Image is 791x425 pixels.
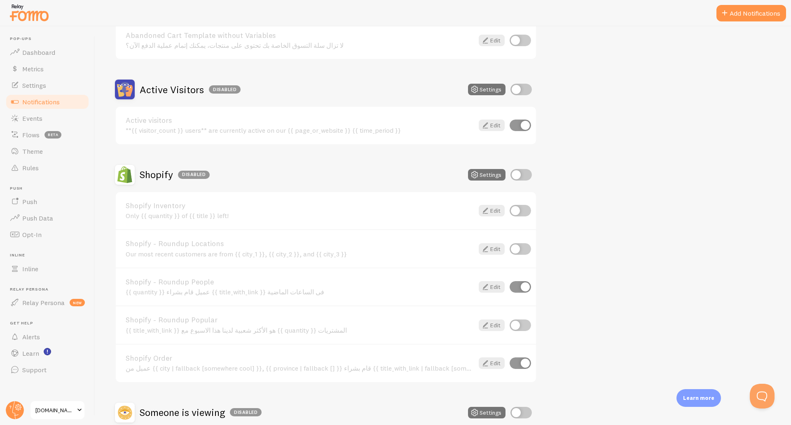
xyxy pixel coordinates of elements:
[5,127,90,143] a: Flows beta
[479,243,505,255] a: Edit
[5,210,90,226] a: Push Data
[10,287,90,292] span: Relay Persona
[44,131,61,139] span: beta
[126,127,474,134] div: **{{ visitor_count }} users** are currently active on our {{ page_or_website }} {{ time_period }}
[126,202,474,209] a: Shopify Inventory
[140,83,241,96] h2: Active Visitors
[115,403,135,423] img: Someone is viewing
[126,326,474,334] div: {{ title_with_link }} هو الأكثر شعبية لدينا هذا الاسبوع مع {{ quantity }} المشتريات
[22,333,40,341] span: Alerts
[10,321,90,326] span: Get Help
[676,389,721,407] div: Learn more
[5,261,90,277] a: Inline
[126,316,474,324] a: Shopify - Roundup Popular
[10,36,90,42] span: Pop-ups
[230,408,262,416] div: Disabled
[178,171,210,179] div: Disabled
[22,230,42,239] span: Opt-In
[126,212,474,219] div: Only {{ quantity }} of {{ title }} left!
[126,278,474,286] a: Shopify - Roundup People
[479,120,505,131] a: Edit
[22,98,60,106] span: Notifications
[126,240,474,247] a: Shopify - Roundup Locations
[126,355,474,362] a: Shopify Order
[5,77,90,94] a: Settings
[5,94,90,110] a: Notifications
[683,394,714,402] p: Learn more
[70,299,85,306] span: new
[126,288,474,296] div: {{ quantity }} عميل قام بشراء {{ title_with_link }} في الساعات الماضية
[44,348,51,355] svg: <p>Watch New Feature Tutorials!</p>
[209,85,241,94] div: Disabled
[5,44,90,61] a: Dashboard
[22,114,42,122] span: Events
[22,164,39,172] span: Rules
[5,110,90,127] a: Events
[140,406,262,419] h2: Someone is viewing
[468,407,505,418] button: Settings
[750,384,775,409] iframe: Help Scout Beacon - Open
[5,61,90,77] a: Metrics
[126,32,474,39] a: Abandoned Cart Template without Variables
[22,131,40,139] span: Flows
[22,147,43,155] span: Theme
[126,117,474,124] a: Active visitors
[5,294,90,311] a: Relay Persona new
[468,169,505,181] button: Settings
[5,329,90,345] a: Alerts
[126,364,474,372] div: عميل من {{ city | fallback [somewhere cool] }}, {{ province | fallback [] }} قام بشراء {{ title_w...
[5,193,90,210] a: Push
[479,205,505,216] a: Edit
[22,214,53,222] span: Push Data
[5,362,90,378] a: Support
[479,319,505,331] a: Edit
[22,265,38,273] span: Inline
[5,226,90,243] a: Opt-In
[468,84,505,95] button: Settings
[140,168,210,181] h2: Shopify
[5,160,90,176] a: Rules
[10,253,90,258] span: Inline
[35,405,75,415] span: [DOMAIN_NAME]
[22,298,65,307] span: Relay Persona
[22,81,46,89] span: Settings
[9,2,50,23] img: fomo-relay-logo-orange.svg
[5,345,90,362] a: Learn
[126,250,474,258] div: Our most recent customers are from {{ city_1 }}, {{ city_2 }}, and {{ city_3 }}
[115,80,135,99] img: Active Visitors
[115,165,135,185] img: Shopify
[22,349,39,357] span: Learn
[22,197,37,206] span: Push
[30,400,85,420] a: [DOMAIN_NAME]
[479,281,505,293] a: Edit
[22,366,47,374] span: Support
[126,42,474,49] div: لا تزال سلة التسوق الخاصة بك تحتوي على منتجات، يمكنك إتمام عملية الدفع الآن؟
[22,65,44,73] span: Metrics
[22,48,55,56] span: Dashboard
[10,186,90,191] span: Push
[479,357,505,369] a: Edit
[5,143,90,160] a: Theme
[479,35,505,46] a: Edit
